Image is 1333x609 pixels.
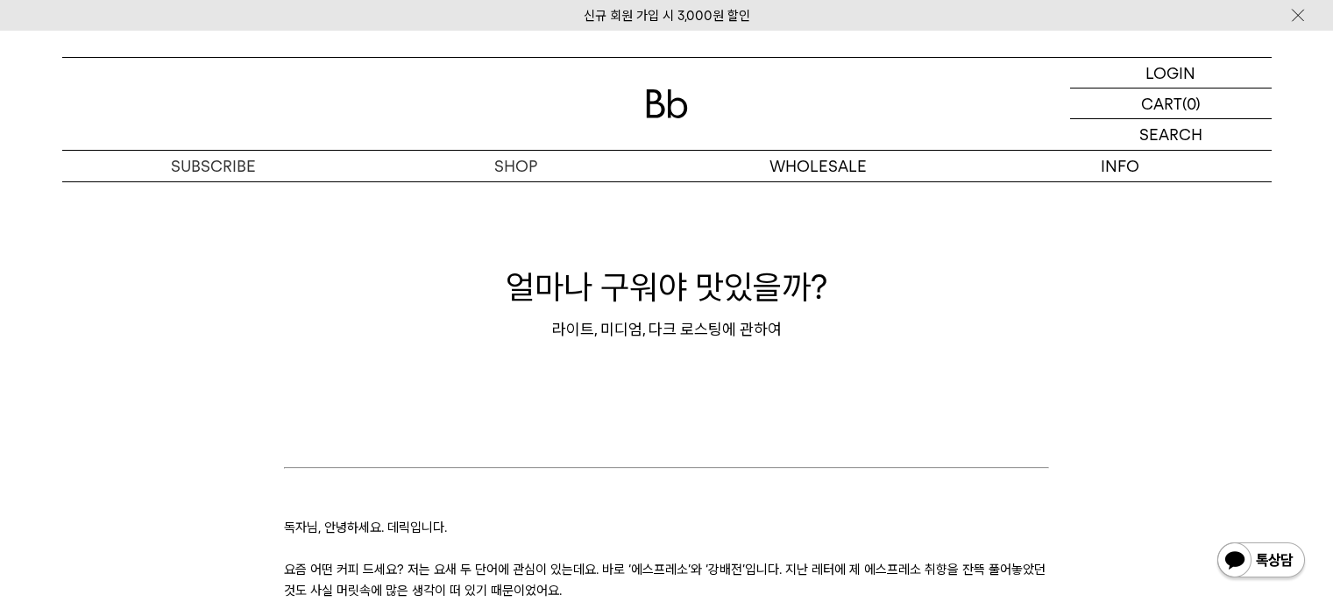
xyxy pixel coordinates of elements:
[1070,89,1272,119] a: CART (0)
[646,89,688,118] img: 로고
[1145,58,1195,88] p: LOGIN
[667,151,969,181] p: WHOLESALE
[969,151,1272,181] p: INFO
[1216,541,1307,583] img: 카카오톡 채널 1:1 채팅 버튼
[62,151,365,181] a: SUBSCRIBE
[1139,119,1202,150] p: SEARCH
[1141,89,1182,118] p: CART
[284,559,1049,601] p: 요즘 어떤 커피 드세요? 저는 요새 두 단어에 관심이 있는데요. 바로 ‘에스프레소’와 ‘강배전’입니다. 지난 레터에 제 에스프레소 취향을 잔뜩 풀어놓았던 것도 사실 머릿속에 ...
[284,517,1049,538] p: 독자님, 안녕하세요. 데릭입니다.
[1182,89,1201,118] p: (0)
[365,151,667,181] a: SHOP
[584,8,750,24] a: 신규 회원 가입 시 3,000원 할인
[62,264,1272,310] h1: 얼마나 구워야 맛있을까?
[1070,58,1272,89] a: LOGIN
[62,319,1272,340] div: 라이트, 미디엄, 다크 로스팅에 관하여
